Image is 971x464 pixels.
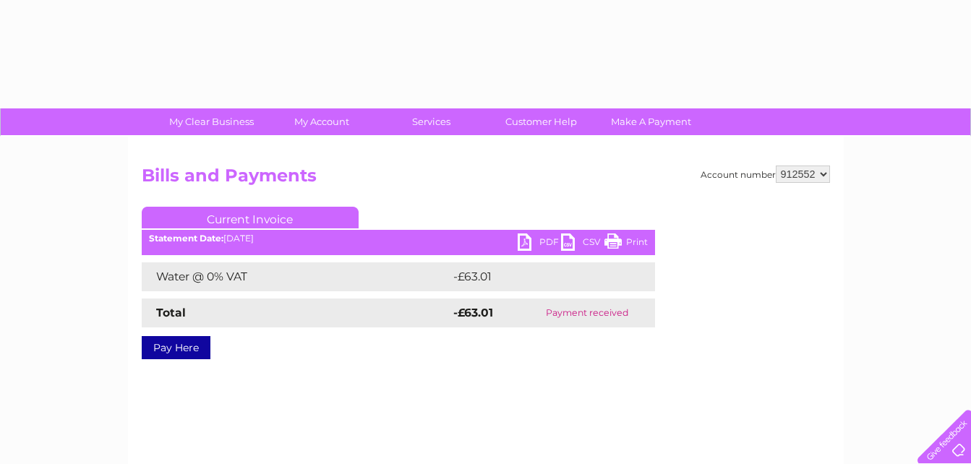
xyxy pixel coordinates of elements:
[453,306,493,319] strong: -£63.01
[561,233,604,254] a: CSV
[142,336,210,359] a: Pay Here
[518,233,561,254] a: PDF
[450,262,627,291] td: -£63.01
[142,207,359,228] a: Current Invoice
[701,166,830,183] div: Account number
[604,233,648,254] a: Print
[372,108,491,135] a: Services
[520,298,654,327] td: Payment received
[152,108,271,135] a: My Clear Business
[142,262,450,291] td: Water @ 0% VAT
[482,108,601,135] a: Customer Help
[149,233,223,244] b: Statement Date:
[142,166,830,193] h2: Bills and Payments
[591,108,711,135] a: Make A Payment
[142,233,655,244] div: [DATE]
[262,108,381,135] a: My Account
[156,306,186,319] strong: Total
